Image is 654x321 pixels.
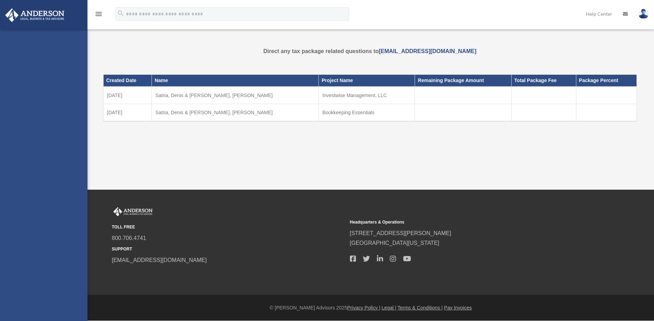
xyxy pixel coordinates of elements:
[87,304,654,312] div: © [PERSON_NAME] Advisors 2025
[319,104,415,122] td: Bookkeeping Essentials
[511,75,576,87] th: Total Package Fee
[350,230,451,236] a: [STREET_ADDRESS][PERSON_NAME]
[152,75,318,87] th: Name
[263,48,477,54] strong: Direct any tax package related questions to
[576,75,637,87] th: Package Percent
[112,257,207,263] a: [EMAIL_ADDRESS][DOMAIN_NAME]
[398,305,443,311] a: Terms & Conditions |
[94,12,103,18] a: menu
[350,240,439,246] a: [GEOGRAPHIC_DATA][US_STATE]
[382,305,396,311] a: Legal |
[103,104,152,122] td: [DATE]
[103,75,152,87] th: Created Date
[319,75,415,87] th: Project Name
[319,87,415,104] td: Investwise Management, LLC
[347,305,380,311] a: Privacy Policy |
[112,235,146,241] a: 800.706.4741
[103,87,152,104] td: [DATE]
[350,219,583,226] small: Headquarters & Operations
[112,207,154,216] img: Anderson Advisors Platinum Portal
[638,9,649,19] img: User Pic
[3,8,66,22] img: Anderson Advisors Platinum Portal
[415,75,511,87] th: Remaining Package Amount
[379,48,476,54] a: [EMAIL_ADDRESS][DOMAIN_NAME]
[152,87,318,104] td: Satria, Denis & [PERSON_NAME], [PERSON_NAME]
[152,104,318,122] td: Satria, Denis & [PERSON_NAME], [PERSON_NAME]
[94,10,103,18] i: menu
[117,9,125,17] i: search
[112,224,345,231] small: TOLL FREE
[112,246,345,253] small: SUPPORT
[444,305,472,311] a: Pay Invoices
